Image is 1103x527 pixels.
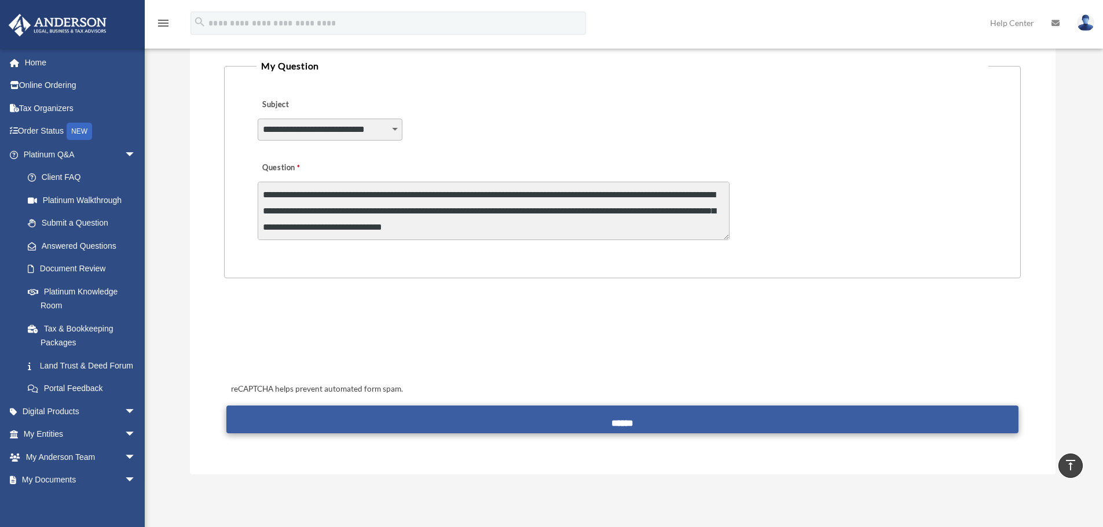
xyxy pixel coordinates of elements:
a: vertical_align_top [1058,454,1083,478]
img: User Pic [1077,14,1094,31]
span: arrow_drop_down [124,143,148,167]
label: Subject [258,97,368,113]
iframe: reCAPTCHA [228,314,404,359]
a: Submit a Question [16,212,148,235]
legend: My Question [256,58,988,74]
i: vertical_align_top [1064,458,1078,472]
a: Order StatusNEW [8,120,153,143]
i: menu [156,16,170,30]
a: Land Trust & Deed Forum [16,354,153,377]
a: Answered Questions [16,234,153,257]
a: My Anderson Teamarrow_drop_down [8,445,153,469]
a: Platinum Knowledge Room [16,280,153,317]
a: Document Review [16,257,153,281]
a: Digital Productsarrow_drop_down [8,400,153,423]
a: Tax Organizers [8,97,153,120]
div: NEW [67,123,92,140]
span: arrow_drop_down [124,423,148,447]
a: Client FAQ [16,166,153,189]
span: arrow_drop_down [124,469,148,492]
img: Anderson Advisors Platinum Portal [5,14,110,36]
label: Question [258,160,347,176]
div: reCAPTCHA helps prevent automated form spam. [226,382,1018,396]
a: Online Ordering [8,74,153,97]
a: My Documentsarrow_drop_down [8,469,153,492]
span: arrow_drop_down [124,400,148,423]
span: arrow_drop_down [124,445,148,469]
a: Platinum Walkthrough [16,189,153,212]
a: My Entitiesarrow_drop_down [8,423,153,446]
i: search [193,16,206,28]
a: Portal Feedback [16,377,153,400]
a: menu [156,20,170,30]
a: Platinum Q&Aarrow_drop_down [8,143,153,166]
a: Tax & Bookkeeping Packages [16,317,153,354]
a: Home [8,51,153,74]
